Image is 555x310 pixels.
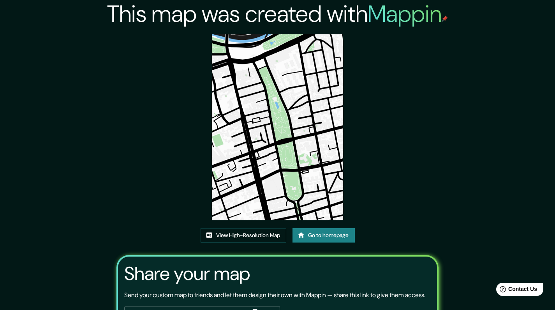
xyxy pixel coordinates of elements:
a: Go to homepage [292,228,355,243]
img: created-map [212,34,343,220]
h3: Share your map [124,263,250,285]
p: Send your custom map to friends and let them design their own with Mappin — share this link to gi... [124,291,425,300]
iframe: Help widget launcher [486,280,546,301]
a: View High-Resolution Map [201,228,286,243]
img: mappin-pin [442,16,448,22]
